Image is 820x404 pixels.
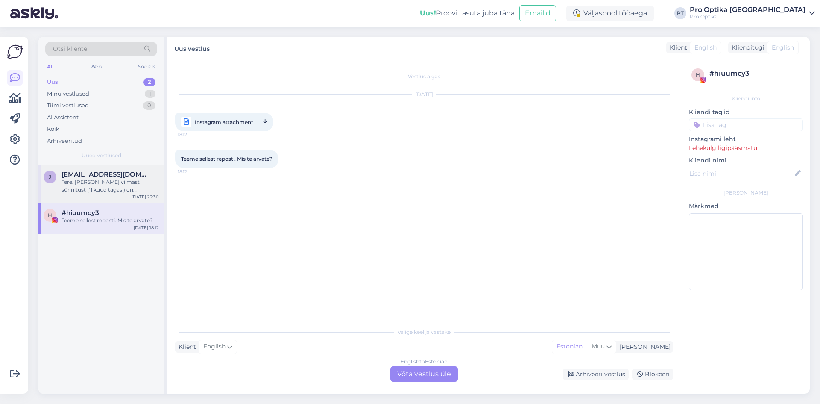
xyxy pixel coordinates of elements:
[689,95,803,103] div: Kliendi info
[61,178,159,194] div: Tere. [PERSON_NAME] viimast sünnitust (11 kuud tagasi) on silmanägemine hullem kui muidu, pideval...
[696,71,700,78] span: h
[47,78,58,86] div: Uus
[49,174,51,180] span: J
[689,135,803,144] p: Instagrami leht
[178,168,210,175] span: 18:12
[519,5,556,21] button: Emailid
[53,44,87,53] span: Otsi kliente
[175,342,196,351] div: Klient
[175,328,673,336] div: Valige keel ja vastake
[666,43,687,52] div: Klient
[88,61,103,72] div: Web
[175,113,273,131] a: Instagram attachment18:12
[689,156,803,165] p: Kliendi nimi
[563,369,629,380] div: Arhiveeri vestlus
[181,156,272,162] span: Teeme sellest reposti. Mis te arvate?
[7,44,23,60] img: Askly Logo
[689,118,803,131] input: Lisa tag
[145,90,155,98] div: 1
[728,43,764,52] div: Klienditugi
[61,209,99,217] span: #hiuumcy3
[82,152,121,159] span: Uued vestlused
[420,9,436,17] b: Uus!
[47,125,59,133] div: Kõik
[134,224,159,231] div: [DATE] 18:12
[690,6,815,20] a: Pro Optika [GEOGRAPHIC_DATA]Pro Optika
[690,6,805,13] div: Pro Optika [GEOGRAPHIC_DATA]
[195,117,253,127] span: Instagram attachment
[175,73,673,80] div: Vestlus algas
[47,137,82,145] div: Arhiveeritud
[592,342,605,350] span: Muu
[401,358,448,366] div: English to Estonian
[689,108,803,117] p: Kliendi tag'id
[178,129,210,140] span: 18:12
[132,194,159,200] div: [DATE] 22:30
[694,43,717,52] span: English
[47,113,79,122] div: AI Assistent
[674,7,686,19] div: PT
[689,169,793,178] input: Lisa nimi
[136,61,157,72] div: Socials
[47,90,89,98] div: Minu vestlused
[175,91,673,98] div: [DATE]
[48,212,52,218] span: h
[390,366,458,382] div: Võta vestlus üle
[616,342,671,351] div: [PERSON_NAME]
[47,101,89,110] div: Tiimi vestlused
[689,144,803,153] p: Lehekülg ligipääsmatu
[143,78,155,86] div: 2
[174,42,210,53] label: Uus vestlus
[566,6,654,21] div: Väljaspool tööaega
[632,369,673,380] div: Blokeeri
[143,101,155,110] div: 0
[709,68,800,79] div: # hiuumcy3
[203,342,225,351] span: English
[420,8,516,18] div: Proovi tasuta juba täna:
[552,340,587,353] div: Estonian
[689,202,803,211] p: Märkmed
[772,43,794,52] span: English
[689,189,803,197] div: [PERSON_NAME]
[61,171,150,178] span: Janne.ruban@gmail.com
[690,13,805,20] div: Pro Optika
[45,61,55,72] div: All
[61,217,159,224] div: Teeme sellest reposti. Mis te arvate?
